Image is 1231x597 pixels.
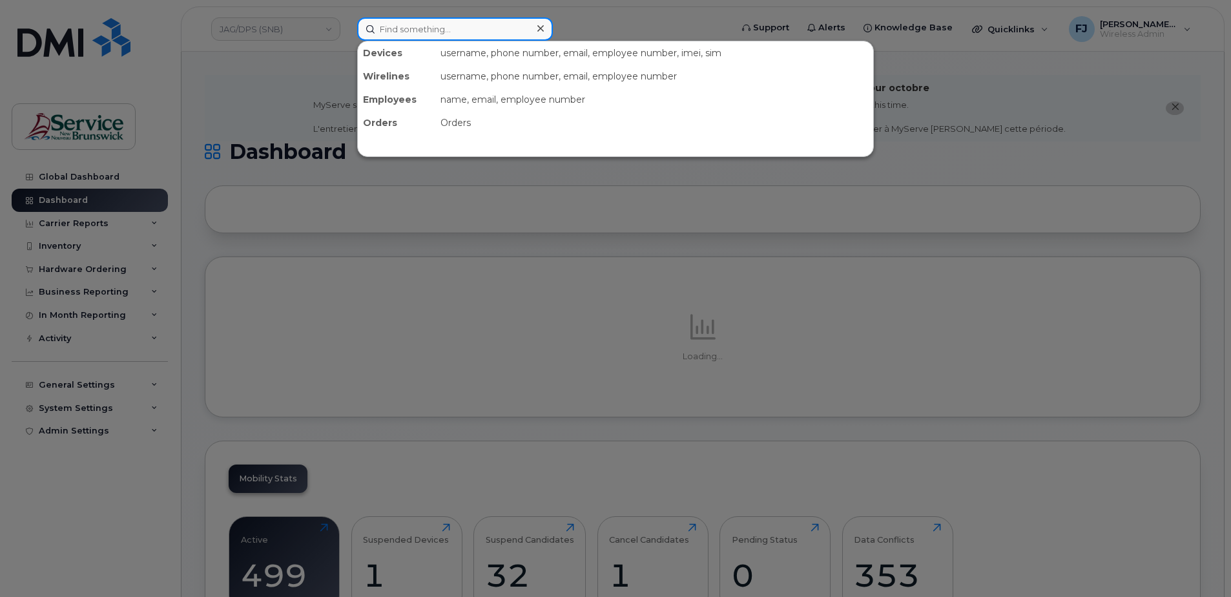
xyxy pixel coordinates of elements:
[358,65,435,88] div: Wirelines
[358,111,435,134] div: Orders
[435,41,873,65] div: username, phone number, email, employee number, imei, sim
[358,41,435,65] div: Devices
[358,88,435,111] div: Employees
[435,111,873,134] div: Orders
[435,88,873,111] div: name, email, employee number
[435,65,873,88] div: username, phone number, email, employee number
